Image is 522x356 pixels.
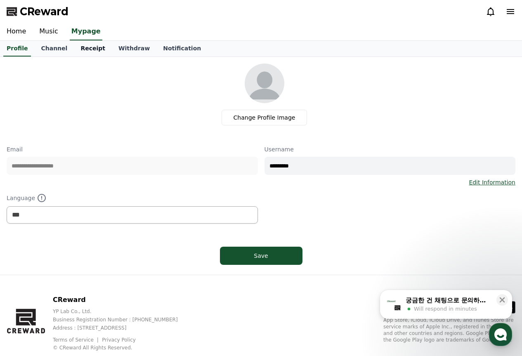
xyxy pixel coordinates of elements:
span: Home [21,274,35,281]
p: © CReward All Rights Reserved. [53,344,191,351]
a: Terms of Service [53,337,100,343]
a: Messages [54,262,106,282]
a: Privacy Policy [102,337,136,343]
span: Messages [68,274,93,281]
div: Save [236,252,286,260]
button: Save [220,247,302,265]
p: Language [7,193,258,203]
p: App Store, iCloud, iCloud Drive, and iTunes Store are service marks of Apple Inc., registered in ... [383,317,515,343]
p: Address : [STREET_ADDRESS] [53,325,191,331]
a: Settings [106,262,158,282]
a: Mypage [70,23,102,40]
span: CReward [20,5,68,18]
a: Music [33,23,65,40]
span: Settings [122,274,142,281]
p: CReward [53,295,191,305]
img: profile_image [245,64,284,103]
a: Home [2,262,54,282]
a: Receipt [74,41,112,57]
a: Channel [34,41,74,57]
p: Business Registration Number : [PHONE_NUMBER] [53,316,191,323]
a: CReward [7,5,68,18]
a: Notification [156,41,208,57]
p: Username [265,145,516,153]
a: Withdraw [112,41,156,57]
a: Edit Information [469,178,515,186]
p: YP Lab Co., Ltd. [53,308,191,315]
label: Change Profile Image [222,110,307,125]
a: Profile [3,41,31,57]
p: Email [7,145,258,153]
